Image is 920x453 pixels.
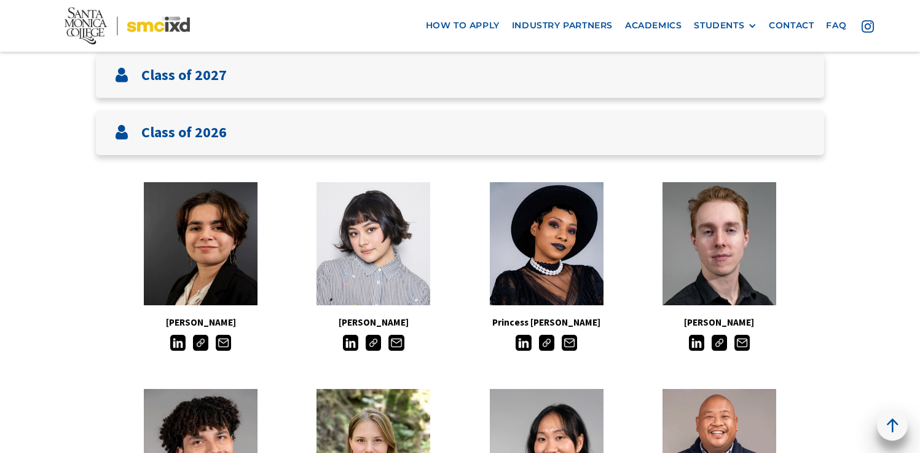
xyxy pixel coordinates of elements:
[170,335,186,350] img: LinkedIn icon
[877,410,908,441] a: back to top
[388,335,404,350] img: Email icon
[65,7,190,44] img: Santa Monica College - SMC IxD logo
[216,335,231,350] img: Email icon
[114,68,129,82] img: User icon
[619,14,688,37] a: Academics
[712,335,727,350] img: Link icon
[694,20,744,31] div: STUDENTS
[193,335,208,350] img: Link icon
[516,335,531,350] img: LinkedIn icon
[694,20,757,31] div: STUDENTS
[689,335,704,350] img: LinkedIn icon
[287,315,460,331] h5: [PERSON_NAME]
[141,124,227,142] h3: Class of 2026
[562,335,577,350] img: Email icon
[366,335,381,350] img: Link icon
[343,335,358,350] img: LinkedIn icon
[114,125,129,140] img: User icon
[734,335,750,350] img: Email icon
[862,20,874,32] img: icon - instagram
[633,315,806,331] h5: [PERSON_NAME]
[141,66,227,84] h3: Class of 2027
[506,14,619,37] a: industry partners
[460,315,633,331] h5: Princess [PERSON_NAME]
[820,14,852,37] a: faq
[114,315,287,331] h5: [PERSON_NAME]
[420,14,506,37] a: how to apply
[763,14,820,37] a: contact
[539,335,554,350] img: Link icon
